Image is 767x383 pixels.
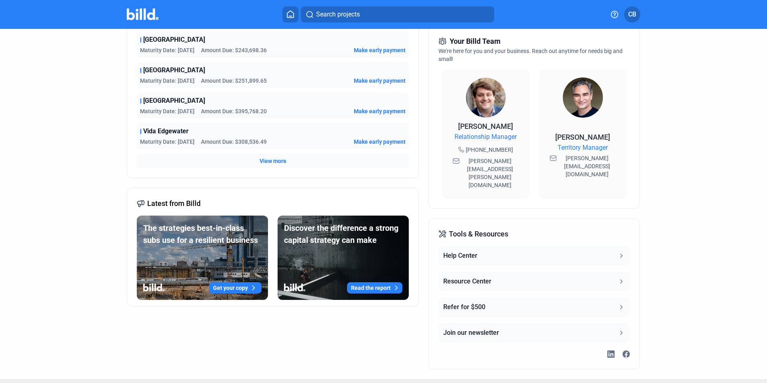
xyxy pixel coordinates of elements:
[458,122,513,130] span: [PERSON_NAME]
[438,272,629,291] button: Resource Center
[143,126,189,136] span: Vida Edgewater
[555,133,610,141] span: [PERSON_NAME]
[260,157,286,165] button: View more
[209,282,262,293] button: Get your copy
[140,107,195,115] span: Maturity Date: [DATE]
[347,282,402,293] button: Read the report
[624,6,640,22] button: CB
[558,143,608,153] span: Territory Manager
[140,138,195,146] span: Maturity Date: [DATE]
[628,10,636,19] span: CB
[143,222,262,246] div: The strategies best-in-class subs use for a resilient business
[354,46,406,54] button: Make early payment
[443,328,499,338] div: Join our newsletter
[143,96,205,106] span: [GEOGRAPHIC_DATA]
[461,157,519,189] span: [PERSON_NAME][EMAIL_ADDRESS][PERSON_NAME][DOMAIN_NAME]
[354,138,406,146] button: Make early payment
[201,77,267,85] span: Amount Due: $251,899.65
[140,46,195,54] span: Maturity Date: [DATE]
[201,138,267,146] span: Amount Due: $308,536.49
[563,77,603,118] img: Territory Manager
[438,323,629,342] button: Join our newsletter
[455,132,517,142] span: Relationship Manager
[466,77,506,118] img: Relationship Manager
[450,36,501,47] span: Your Billd Team
[201,107,267,115] span: Amount Due: $395,768.20
[558,154,616,178] span: [PERSON_NAME][EMAIL_ADDRESS][DOMAIN_NAME]
[354,107,406,115] button: Make early payment
[443,251,477,261] div: Help Center
[147,198,201,209] span: Latest from Billd
[449,228,508,240] span: Tools & Resources
[316,10,360,19] span: Search projects
[438,246,629,265] button: Help Center
[284,222,402,246] div: Discover the difference a strong capital strategy can make
[143,35,205,45] span: [GEOGRAPHIC_DATA]
[301,6,494,22] button: Search projects
[127,8,158,20] img: Billd Company Logo
[438,48,623,62] span: We're here for you and your business. Reach out anytime for needs big and small!
[140,77,195,85] span: Maturity Date: [DATE]
[466,146,513,154] span: [PHONE_NUMBER]
[438,297,629,317] button: Refer for $500
[443,302,485,312] div: Refer for $500
[201,46,267,54] span: Amount Due: $243,698.36
[354,77,406,85] button: Make early payment
[443,277,491,286] div: Resource Center
[143,65,205,75] span: [GEOGRAPHIC_DATA]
